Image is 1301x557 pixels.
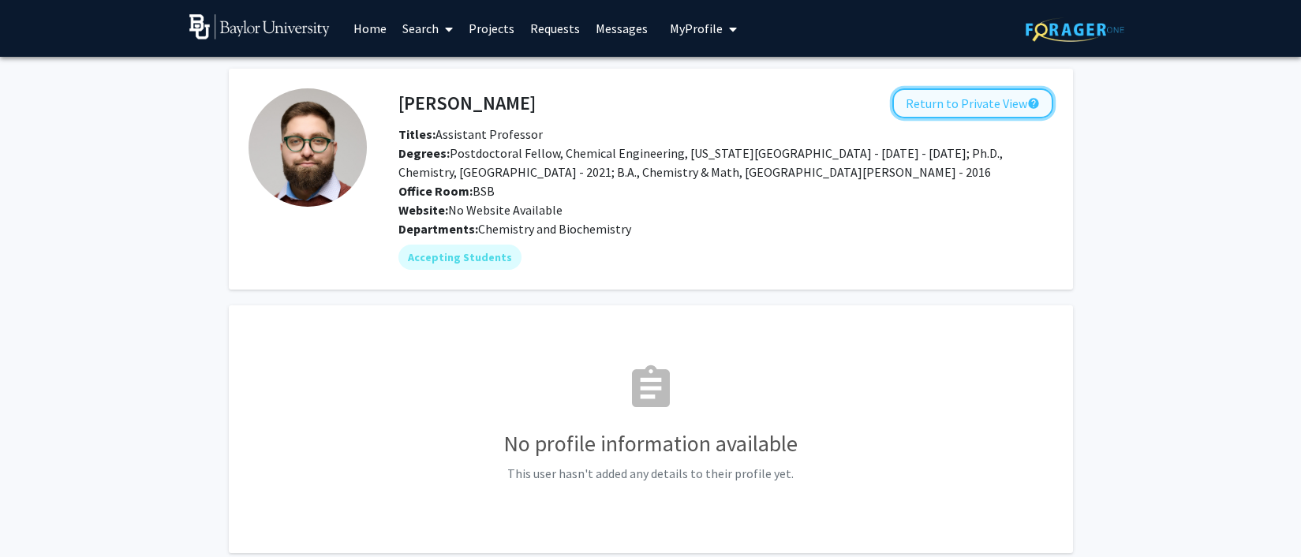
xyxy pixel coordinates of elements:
[398,145,450,161] b: Degrees:
[398,221,478,237] b: Departments:
[346,1,394,56] a: Home
[398,183,495,199] span: BSB
[1026,17,1124,42] img: ForagerOne Logo
[189,14,331,39] img: Baylor University Logo
[1027,94,1040,113] mat-icon: help
[398,126,543,142] span: Assistant Professor
[394,1,461,56] a: Search
[249,464,1053,483] p: This user hasn't added any details to their profile yet.
[398,202,448,218] b: Website:
[398,145,1003,180] span: Postdoctoral Fellow, Chemical Engineering, [US_STATE][GEOGRAPHIC_DATA] - [DATE] - [DATE]; Ph.D., ...
[249,431,1053,458] h3: No profile information available
[398,202,563,218] span: No Website Available
[892,88,1053,118] button: Return to Private View
[12,486,67,545] iframe: Chat
[398,88,536,118] h4: [PERSON_NAME]
[229,305,1073,553] fg-card: No Profile Information
[398,183,473,199] b: Office Room:
[626,363,676,413] mat-icon: assignment
[478,221,631,237] span: Chemistry and Biochemistry
[398,245,522,270] mat-chip: Accepting Students
[670,21,723,36] span: My Profile
[249,88,367,207] img: Profile Picture
[461,1,522,56] a: Projects
[522,1,588,56] a: Requests
[398,126,436,142] b: Titles:
[588,1,656,56] a: Messages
